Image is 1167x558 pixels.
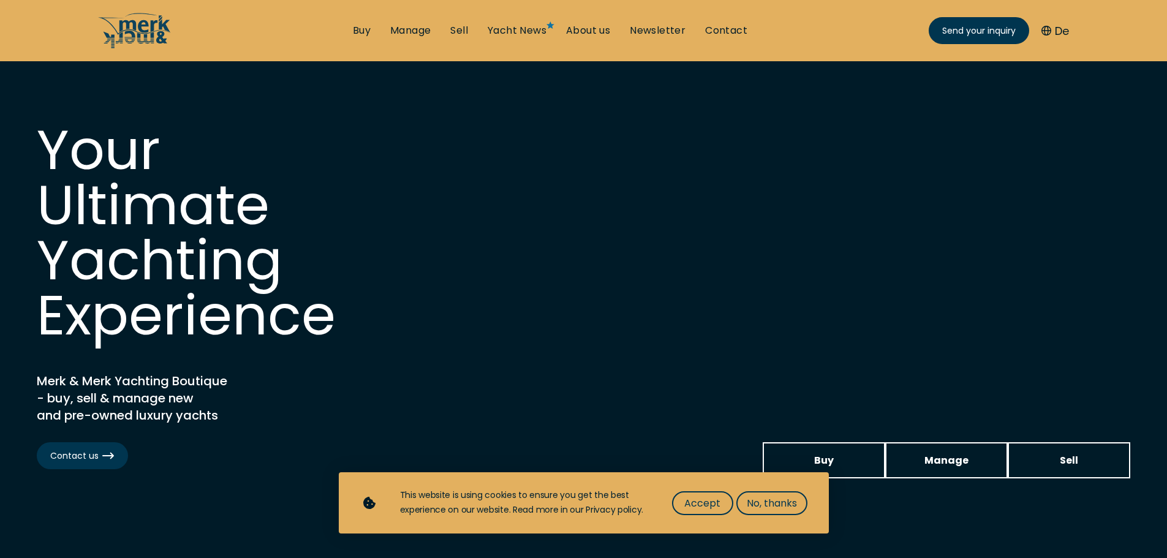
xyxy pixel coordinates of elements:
a: Buy [763,442,885,478]
span: Contact us [50,450,115,462]
a: Newsletter [630,24,685,37]
h2: Merk & Merk Yachting Boutique - buy, sell & manage new and pre-owned luxury yachts [37,372,343,424]
span: Accept [684,496,720,511]
a: Sell [1008,442,1130,478]
button: De [1041,23,1069,39]
span: Manage [924,453,969,468]
button: Accept [672,491,733,515]
button: No, thanks [736,491,807,515]
span: No, thanks [747,496,797,511]
a: Yacht News [488,24,546,37]
a: Contact [705,24,747,37]
a: Privacy policy [586,503,641,516]
a: About us [566,24,610,37]
h1: Your Ultimate Yachting Experience [37,123,404,343]
span: Sell [1060,453,1078,468]
span: Buy [814,453,834,468]
a: Contact us [37,442,128,469]
a: Sell [450,24,468,37]
a: Buy [353,24,371,37]
a: Send your inquiry [929,17,1029,44]
a: Manage [390,24,431,37]
div: This website is using cookies to ensure you get the best experience on our website. Read more in ... [400,488,648,518]
span: Send your inquiry [942,25,1016,37]
a: Manage [885,442,1008,478]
